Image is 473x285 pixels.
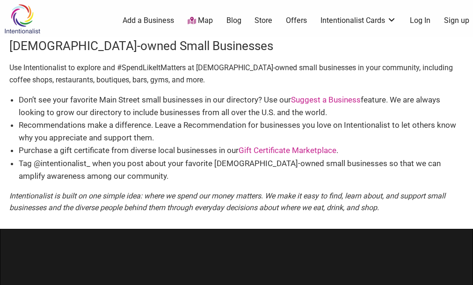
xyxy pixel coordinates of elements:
a: Log In [410,15,430,26]
li: Recommendations make a difference. Leave a Recommendation for businesses you love on Intentionali... [19,119,464,144]
a: Intentionalist Cards [320,15,396,26]
a: Offers [286,15,307,26]
a: Add a Business [123,15,174,26]
a: Map [188,15,213,26]
a: Sign up [444,15,469,26]
li: Purchase a gift certificate from diverse local businesses in our . [19,144,464,157]
a: Gift Certificate Marketplace [239,146,336,155]
li: Don’t see your favorite Main Street small businesses in our directory? Use our feature. We are al... [19,94,464,119]
p: Use Intentionalist to explore and #SpendLikeItMatters at [DEMOGRAPHIC_DATA]-owned small businesse... [9,62,464,86]
a: Blog [226,15,241,26]
h3: [DEMOGRAPHIC_DATA]-owned Small Businesses [9,37,464,54]
a: Store [255,15,272,26]
li: Tag @intentionalist_ when you post about your favorite [DEMOGRAPHIC_DATA]-owned small businesses ... [19,157,464,183]
em: Intentionalist is built on one simple idea: where we spend our money matters. We make it easy to ... [9,191,445,212]
a: Suggest a Business [291,95,361,104]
